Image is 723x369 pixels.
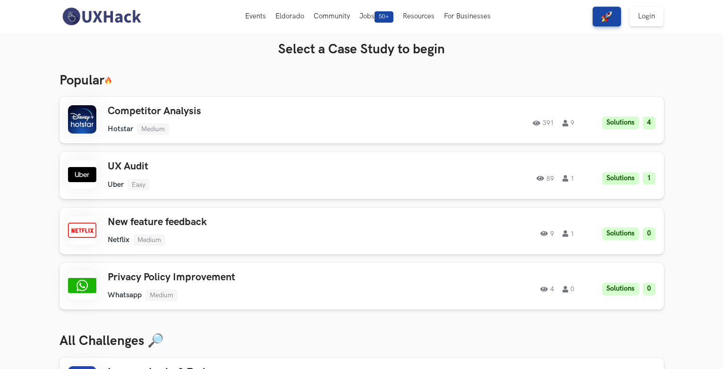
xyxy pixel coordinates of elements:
[108,291,142,300] li: Whatsapp
[60,333,664,349] h3: All Challenges 🔎
[104,76,112,84] img: 🔥
[601,11,612,22] img: rocket
[562,120,574,126] span: 9
[562,175,574,182] span: 1
[643,283,655,295] li: 0
[128,179,150,191] li: Easy
[60,73,664,89] h3: Popular
[643,117,655,129] li: 4
[108,235,129,244] li: Netflix
[108,125,133,134] li: Hotstar
[60,152,664,199] a: UX AuditUberEasy891Solutions1
[643,227,655,240] li: 0
[60,97,664,143] a: Competitor AnalysisHotstarMedium3919Solutions4
[629,7,663,26] a: Login
[536,175,554,182] span: 89
[602,117,639,129] li: Solutions
[374,11,393,23] span: 50+
[145,289,178,301] li: Medium
[602,283,639,295] li: Solutions
[562,230,574,237] span: 1
[60,42,664,58] h3: Select a Case Study to begin
[60,7,144,26] img: UXHack-logo.png
[60,208,664,254] a: New feature feedbackNetflixMedium91Solutions0
[108,160,376,173] h3: UX Audit
[540,286,554,293] span: 4
[602,227,639,240] li: Solutions
[108,216,376,228] h3: New feature feedback
[540,230,554,237] span: 9
[137,123,169,135] li: Medium
[108,105,376,117] h3: Competitor Analysis
[643,172,655,185] li: 1
[108,180,124,189] li: Uber
[562,286,574,293] span: 0
[602,172,639,185] li: Solutions
[533,120,554,126] span: 391
[133,234,165,246] li: Medium
[60,263,664,310] a: Privacy Policy ImprovementWhatsappMedium40Solutions0
[108,271,376,284] h3: Privacy Policy Improvement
